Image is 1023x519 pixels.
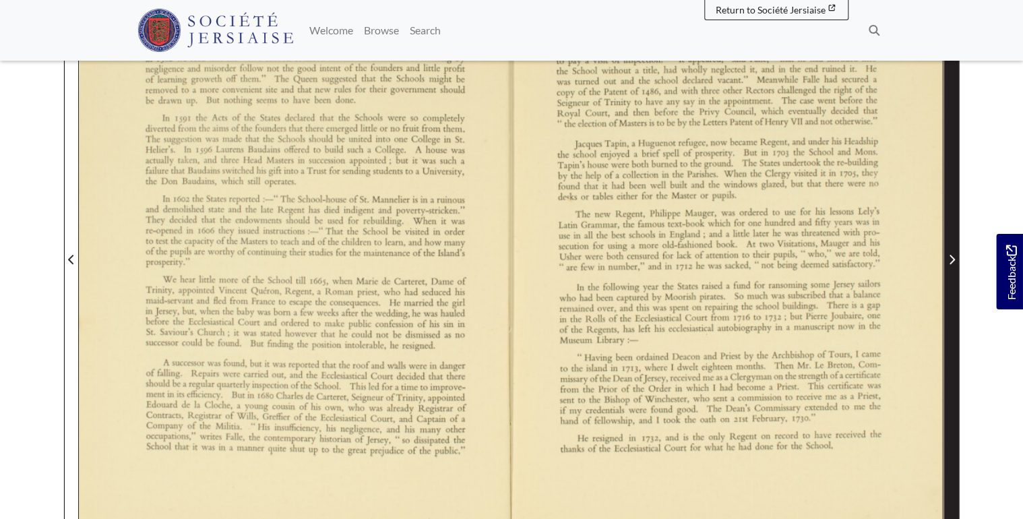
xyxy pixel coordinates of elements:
a: Société Jersiaise logo [137,5,293,55]
a: Search [404,17,446,44]
span: Feedback [1003,245,1019,299]
a: Would you like to provide feedback? [996,234,1023,309]
a: Browse [359,17,404,44]
span: Return to Société Jersiaise [716,4,826,16]
img: Société Jersiaise [137,9,293,52]
a: Welcome [304,17,359,44]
